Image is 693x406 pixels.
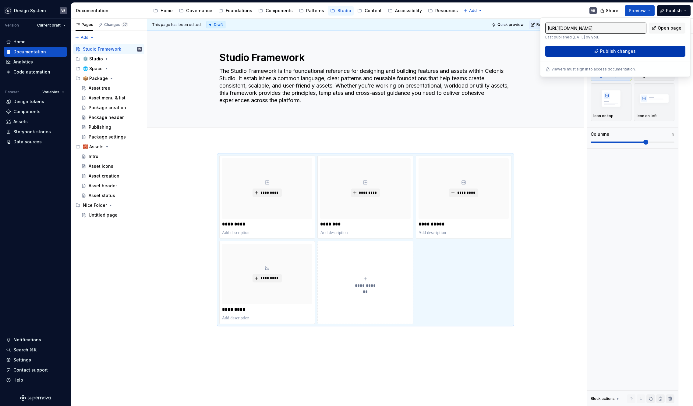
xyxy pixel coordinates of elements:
[649,23,685,34] a: Open page
[338,8,351,14] div: Studio
[83,66,103,72] div: 🌐 Space
[13,39,26,45] div: Home
[657,5,691,16] button: Publish
[79,161,144,171] a: Asset icons
[34,21,68,30] button: Current draft
[89,105,126,111] div: Package creation
[13,119,28,125] div: Assets
[79,171,144,181] a: Asset creation
[79,191,144,200] a: Asset status
[4,67,67,77] a: Code automation
[5,23,19,28] div: Version
[634,83,675,121] button: placeholderIcon on left
[591,394,620,403] div: Block actions
[79,210,144,220] a: Untitled page
[529,20,568,29] button: Request review
[207,21,225,28] div: Draft
[20,395,51,401] a: Supernova Logo
[1,4,69,17] button: Design SystemVB
[218,50,511,65] textarea: Studio Framework
[14,8,46,14] div: Design System
[138,46,141,52] div: VB
[37,23,61,28] span: Current draft
[266,8,293,14] div: Components
[13,337,41,343] div: Notifications
[186,8,212,14] div: Governance
[355,6,384,16] a: Content
[385,6,424,16] a: Accessibility
[426,6,460,16] a: Resources
[4,137,67,147] a: Data sources
[79,152,144,161] a: Intro
[672,132,674,137] p: 3
[593,87,629,110] img: placeholder
[4,365,67,375] button: Contact support
[73,44,144,54] a: Studio FrameworkVB
[306,8,324,14] div: Patterns
[13,377,23,383] div: Help
[296,6,327,16] a: Patterns
[13,357,31,363] div: Settings
[4,7,12,14] img: f5634f2a-3c0d-4c0b-9dc3-3862a3e014c7.png
[4,127,67,137] a: Storybook stories
[89,183,117,189] div: Asset header
[176,6,215,16] a: Governance
[545,35,646,40] p: Last published [DATE] by you.
[328,6,354,16] a: Studio
[600,48,636,54] span: Publish changes
[637,113,657,118] p: Icon on left
[89,114,124,120] div: Package header
[591,396,615,401] div: Block actions
[637,87,672,110] img: placeholder
[625,5,655,16] button: Preview
[40,88,67,96] button: Variables
[73,200,144,210] div: Nice Folder
[666,8,682,14] span: Publish
[122,22,128,27] span: 27
[13,347,37,353] div: Search ⌘K
[83,46,121,52] div: Studio Framework
[73,33,96,42] button: Add
[79,132,144,142] a: Package settings
[365,8,382,14] div: Content
[61,8,65,13] div: VB
[79,181,144,191] a: Asset header
[83,75,108,81] div: 📦 Package
[83,56,103,62] div: ⚙️ Studio
[104,22,128,27] div: Changes
[591,131,609,137] div: Columns
[73,64,144,74] div: 🌐 Space
[629,8,646,14] span: Preview
[151,5,460,17] div: Page tree
[216,6,255,16] a: Foundations
[83,144,104,150] div: 🧱 Assets
[4,37,67,47] a: Home
[79,93,144,103] a: Asset menu & list
[658,25,681,31] span: Open page
[13,99,44,105] div: Design tokens
[13,129,51,135] div: Storybook stories
[89,163,113,169] div: Asset icons
[435,8,458,14] div: Resources
[461,6,484,15] button: Add
[73,74,144,83] div: 📦 Package
[256,6,295,16] a: Components
[42,90,59,95] span: Variables
[591,8,595,13] div: VB
[218,66,511,113] textarea: The Studio Framework is the foundational reference for designing and building features and assets...
[497,22,524,27] span: Quick preview
[490,20,526,29] button: Quick preview
[73,142,144,152] div: 🧱 Assets
[4,57,67,67] a: Analytics
[4,47,67,57] a: Documentation
[551,67,636,72] p: Viewers must sign in to access documentation.
[151,6,175,16] a: Home
[79,113,144,122] a: Package header
[83,202,107,208] div: Nice Folder
[591,83,631,121] button: placeholderIcon on top
[89,124,111,130] div: Publishing
[4,335,67,345] button: Notifications
[76,22,93,27] div: Pages
[89,153,98,160] div: Intro
[73,54,144,64] div: ⚙️ Studio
